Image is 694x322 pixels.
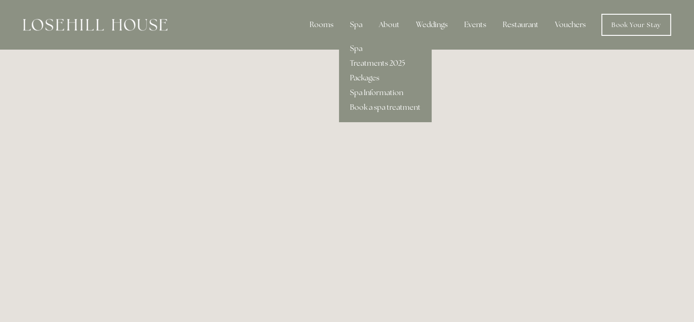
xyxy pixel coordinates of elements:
a: Spa [339,41,432,56]
div: Weddings [409,16,455,34]
img: Losehill House [23,19,167,31]
a: Spa Information [339,85,432,100]
a: Vouchers [548,16,593,34]
div: Spa [343,16,370,34]
a: Packages [339,71,432,85]
a: Book a spa treatment [339,100,432,115]
div: About [372,16,407,34]
a: Book Your Stay [601,14,671,36]
a: Treatments 2025 [339,56,432,71]
div: Rooms [302,16,341,34]
div: Restaurant [495,16,546,34]
div: Events [457,16,494,34]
